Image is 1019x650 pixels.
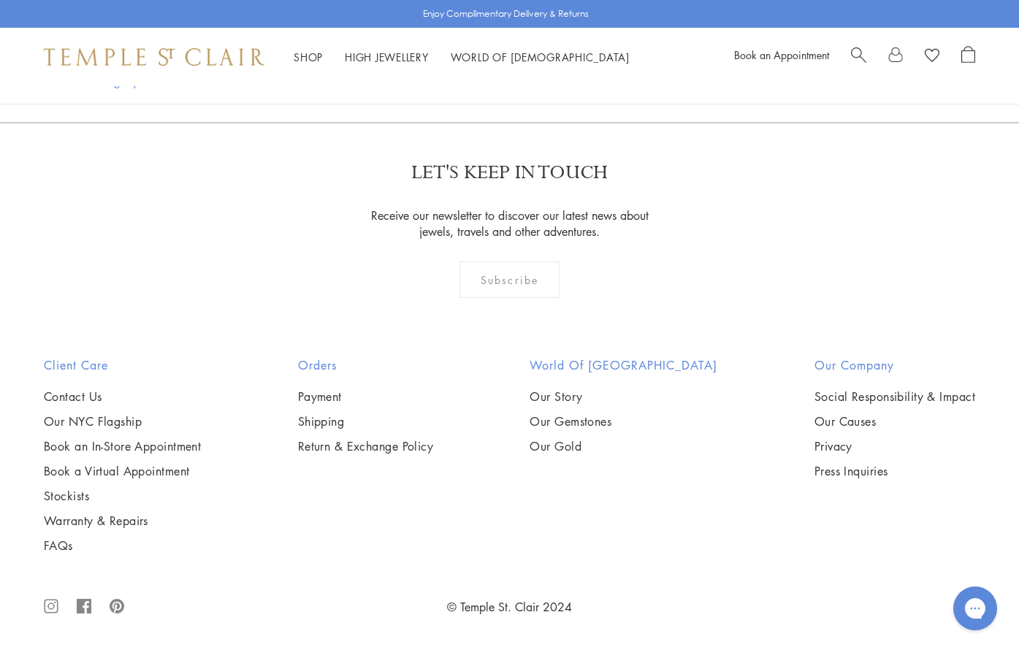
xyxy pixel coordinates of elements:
p: LET'S KEEP IN TOUCH [411,160,608,186]
a: Book an In-Store Appointment [44,438,201,454]
a: FAQs [44,538,201,554]
h2: Orders [298,356,434,374]
h2: Client Care [44,356,201,374]
a: Search [851,46,866,68]
a: Our Story [530,389,717,405]
a: Warranty & Repairs [44,513,201,529]
a: Our Gold [530,438,717,454]
h2: World of [GEOGRAPHIC_DATA] [530,356,717,374]
p: Receive our newsletter to discover our latest news about jewels, travels and other adventures. [362,207,657,240]
a: Our NYC Flagship [44,413,201,429]
a: Payment [298,389,434,405]
a: Shipping [298,413,434,429]
iframe: Gorgias live chat messenger [946,581,1004,635]
img: Temple St. Clair [44,48,264,66]
a: Contact Us [44,389,201,405]
a: Press Inquiries [814,463,975,479]
div: Subscribe [459,261,560,298]
a: Book a Virtual Appointment [44,463,201,479]
p: Enjoy Complimentary Delivery & Returns [423,7,589,21]
a: World of [DEMOGRAPHIC_DATA]World of [DEMOGRAPHIC_DATA] [451,50,630,64]
a: Book an Appointment [734,47,829,62]
a: High JewelleryHigh Jewellery [345,50,429,64]
nav: Main navigation [294,48,630,66]
a: Return & Exchange Policy [298,438,434,454]
a: ShopShop [294,50,323,64]
a: Open Shopping Bag [961,46,975,68]
a: Stockists [44,488,201,504]
a: Social Responsibility & Impact [814,389,975,405]
a: Our Causes [814,413,975,429]
a: Privacy [814,438,975,454]
a: View Wishlist [925,46,939,68]
a: © Temple St. Clair 2024 [447,599,572,615]
a: Our Gemstones [530,413,717,429]
h2: Our Company [814,356,975,374]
